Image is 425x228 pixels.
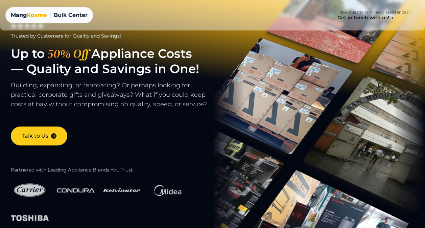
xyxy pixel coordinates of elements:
div: Mang [11,11,47,19]
h4: Get in touch with us! [337,15,395,21]
img: Kelvinator Logo [103,179,141,202]
img: Condura Logo [57,184,95,197]
p: Building, expanding, or renovating? Or perhaps looking for practical corporate gifts and giveaway... [11,81,228,116]
span: Bulk Center [54,11,88,19]
h2: Partnered with Leading Appliance Brands You Trust [11,167,228,173]
a: MangKosme [11,11,47,19]
p: Have questions or need assistance? [337,9,409,15]
span: Kosme [27,12,47,18]
span: 50% Off [45,46,91,61]
div: Trusted by Customers for Quality and Savings! [11,32,228,39]
a: Have questions or need assistance? Get in touch with us! [327,5,420,25]
span: | [49,11,51,19]
h1: Up to Appliance Costs — Quality and Savings in One! [11,46,228,76]
a: Talk to Us [11,127,67,145]
img: Midea Logo [149,179,187,202]
img: Carrier Logo [11,179,49,202]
